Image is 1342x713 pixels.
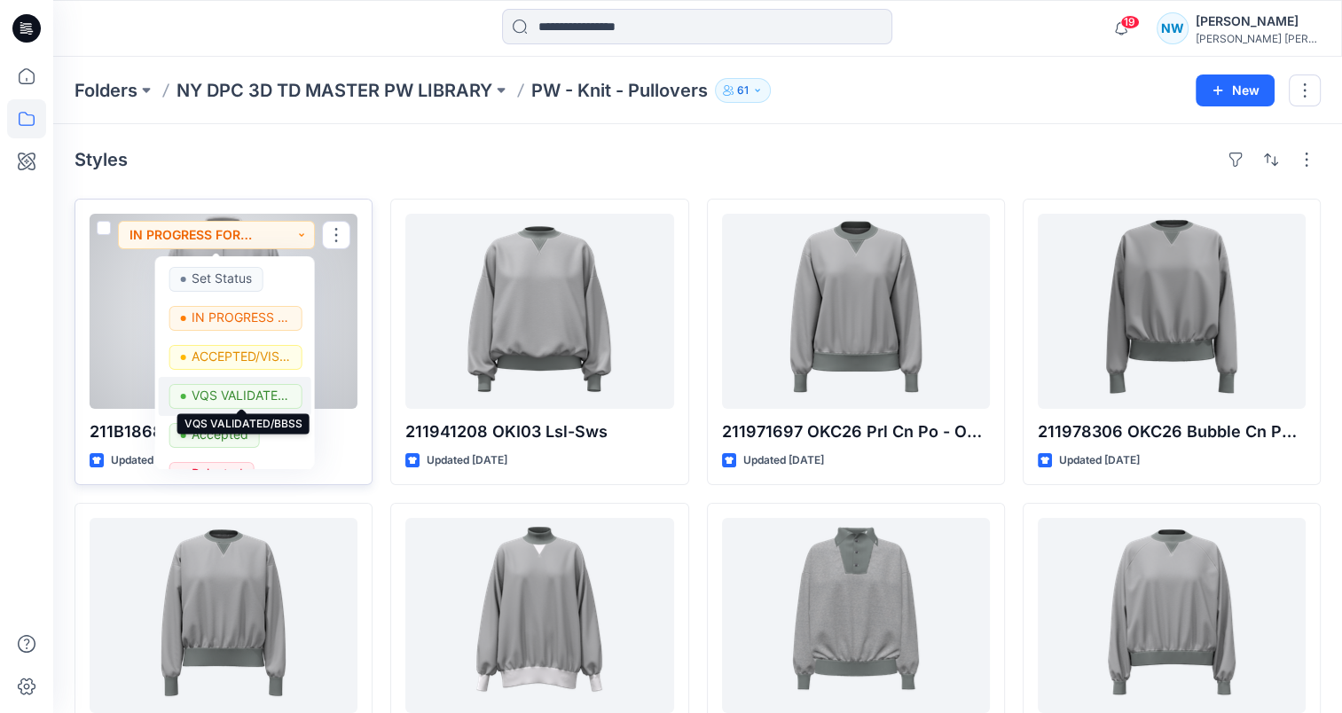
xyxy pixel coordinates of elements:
a: 211941210 OK244I05 MCKNK FL TNC [405,518,673,713]
a: 211B18685 OKC26 PRL HZ [90,214,357,409]
p: IN PROGRESS FOR VALIDATION [192,306,291,329]
p: 61 [737,81,749,100]
a: 211972697 OK254C26 Gd Bubble Cn [90,518,357,713]
a: 211971697 OKC26 Prl Cn Po - OK254C26 OK255C26 ARCTIC FLEECE-PRL CN PO-LONG SLEEVE-SWEATSHIRT [722,214,990,409]
p: VQS VALIDATED/BBSS [192,384,291,407]
p: 211978306 OKC26 Bubble Cn Pp - ARCTIC FLEECE-BUBBLE CN PP-LONG SLEEVESWEATSHIRT [1038,419,1306,444]
p: PW - Knit - Pullovers [531,78,708,103]
p: 211B18685 OKC26 PRL HZ [90,419,357,444]
a: Folders [75,78,137,103]
a: 211941208 OKI03 Lsl-Sws [405,214,673,409]
a: 211978306 OKC26 Bubble Cn Pp - ARCTIC FLEECE-BUBBLE CN PP-LONG SLEEVESWEATSHIRT [1038,214,1306,409]
span: 19 [1120,15,1140,29]
p: Updated [DATE] [743,451,824,470]
p: Set Status [192,267,252,290]
a: 211947950 OK245K07 BTN NK FLC [722,518,990,713]
div: [PERSON_NAME] [1196,11,1320,32]
a: 211941192 OK244H07 MSTNG CN FLC [1038,518,1306,713]
div: [PERSON_NAME] [PERSON_NAME] [1196,32,1320,45]
div: NW [1157,12,1189,44]
button: 61 [715,78,771,103]
p: Updated [DATE] [111,451,192,470]
h4: Styles [75,149,128,170]
p: Updated [DATE] [1059,451,1140,470]
p: Accepted [192,423,248,446]
a: NY DPC 3D TD MASTER PW LIBRARY [177,78,492,103]
p: 211941208 OKI03 Lsl-Sws [405,419,673,444]
p: 211971697 OKC26 Prl Cn Po - OK254C26 OK255C26 ARCTIC FLEECE-PRL CN PO-LONG SLEEVE-SWEATSHIRT [722,419,990,444]
p: ACCEPTED/VISUAL DESIGN [192,345,291,368]
p: Updated [DATE] [427,451,507,470]
p: Rejected [192,462,243,485]
button: New [1196,74,1275,106]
